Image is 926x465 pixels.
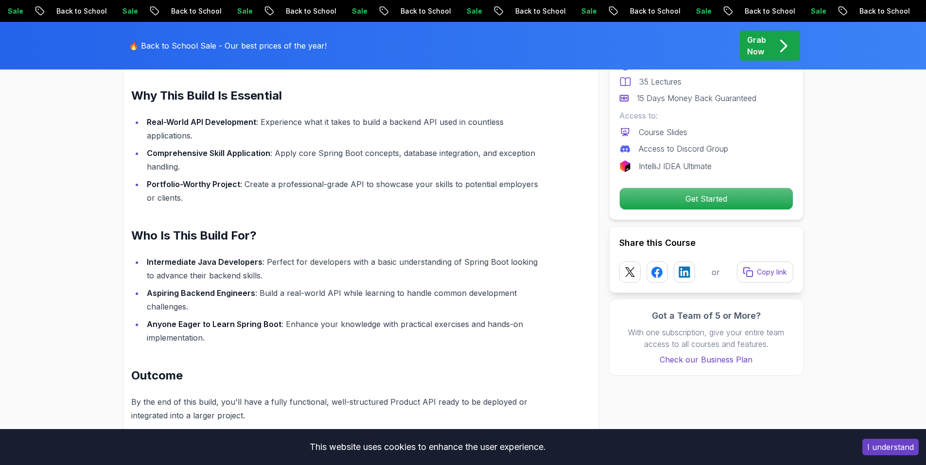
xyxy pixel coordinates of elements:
li: : Build a real-world API while learning to handle common development challenges. [144,286,545,313]
p: Back to School [506,6,572,16]
button: Accept cookies [862,439,919,455]
p: 35 Lectures [639,76,681,87]
p: 🔥 Back to School Sale - Our best prices of the year! [129,40,327,52]
button: Copy link [737,261,793,283]
li: : Create a professional-grade API to showcase your skills to potential employers or clients. [144,177,545,205]
p: Sale [572,6,603,16]
p: With one subscription, give your entire team access to all courses and features. [619,327,793,350]
li: : Perfect for developers with a basic understanding of Spring Boot looking to advance their backe... [144,255,545,282]
p: Back to School [621,6,687,16]
p: Back to School [391,6,457,16]
h2: Why This Build Is Essential [131,88,545,103]
li: : Experience what it takes to build a backend API used in countless applications. [144,115,545,142]
p: Back to School [850,6,916,16]
p: Back to School [47,6,113,16]
strong: Intermediate Java Developers [147,257,262,267]
strong: Aspiring Backend Engineers [147,288,255,298]
p: or [712,266,720,278]
h3: Got a Team of 5 or More? [619,309,793,323]
p: Back to School [277,6,343,16]
p: Access to: [619,110,793,121]
strong: Portfolio-Worthy Project [147,179,240,189]
div: This website uses cookies to enhance the user experience. [7,436,848,458]
strong: Comprehensive Skill Application [147,148,270,158]
p: 15 Days Money Back Guaranteed [637,92,756,104]
h2: Share this Course [619,236,793,250]
p: Grab Now [747,34,766,57]
p: Back to School [735,6,802,16]
li: : Apply core Spring Boot concepts, database integration, and exception handling. [144,146,545,173]
p: Get Started [620,188,793,209]
strong: Real-World API Development [147,117,256,127]
p: Copy link [757,267,787,277]
p: IntelliJ IDEA Ultimate [639,160,712,172]
p: Sale [802,6,833,16]
p: Sale [343,6,374,16]
button: Get Started [619,188,793,210]
p: Course Slides [639,126,687,138]
p: Sale [228,6,259,16]
p: Access to Discord Group [639,143,728,155]
strong: Anyone Eager to Learn Spring Boot [147,319,281,329]
a: Check our Business Plan [619,354,793,365]
p: By the end of this build, you'll have a fully functional, well-structured Product API ready to be... [131,395,545,422]
p: Sale [457,6,489,16]
p: Back to School [162,6,228,16]
h2: Who Is This Build For? [131,228,545,243]
li: : Enhance your knowledge with practical exercises and hands-on implementation. [144,317,545,344]
p: Sale [113,6,144,16]
img: jetbrains logo [619,160,631,172]
h2: Outcome [131,368,545,383]
p: Sale [687,6,718,16]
